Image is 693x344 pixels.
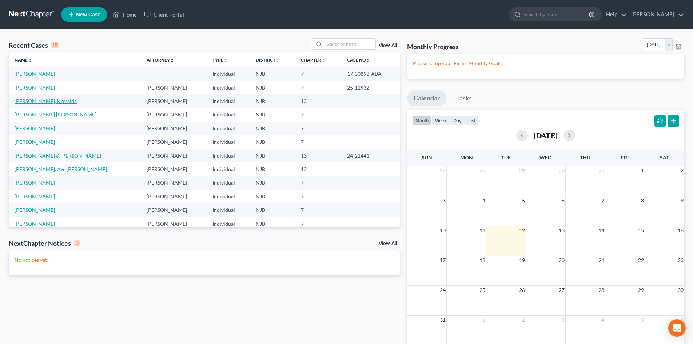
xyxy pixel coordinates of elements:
[250,149,295,162] td: NJB
[223,58,228,63] i: unfold_more
[15,57,32,63] a: Nameunfold_more
[15,207,55,213] a: [PERSON_NAME]
[275,58,280,63] i: unfold_more
[141,94,207,108] td: [PERSON_NAME]
[598,226,605,235] span: 14
[660,154,669,161] span: Sat
[321,58,326,63] i: unfold_more
[479,166,486,175] span: 28
[301,57,326,63] a: Chapterunfold_more
[432,115,450,125] button: week
[256,57,280,63] a: Districtunfold_more
[601,196,605,205] span: 7
[15,193,55,199] a: [PERSON_NAME]
[521,316,526,324] span: 2
[51,42,59,48] div: 15
[250,94,295,108] td: NJB
[207,190,250,203] td: Individual
[479,226,486,235] span: 11
[341,81,400,94] td: 25-11932
[482,316,486,324] span: 1
[15,84,55,91] a: [PERSON_NAME]
[141,190,207,203] td: [PERSON_NAME]
[460,154,473,161] span: Mon
[9,239,80,248] div: NextChapter Notices
[518,286,526,294] span: 26
[482,196,486,205] span: 4
[207,67,250,80] td: Individual
[628,8,684,21] a: [PERSON_NAME]
[15,256,394,264] p: No notices yet!
[295,94,341,108] td: 13
[15,179,55,186] a: [PERSON_NAME]
[295,135,341,149] td: 7
[15,153,101,159] a: [PERSON_NAME] & [PERSON_NAME]
[677,256,684,265] span: 23
[558,256,565,265] span: 20
[680,196,684,205] span: 9
[637,256,645,265] span: 22
[518,256,526,265] span: 19
[439,226,446,235] span: 10
[15,111,96,118] a: [PERSON_NAME] [PERSON_NAME]
[465,115,479,125] button: list
[295,203,341,217] td: 7
[668,319,686,337] div: Open Intercom Messenger
[28,58,32,63] i: unfold_more
[295,108,341,122] td: 7
[141,176,207,190] td: [PERSON_NAME]
[295,122,341,135] td: 7
[207,203,250,217] td: Individual
[539,154,551,161] span: Wed
[439,166,446,175] span: 27
[250,217,295,230] td: NJB
[15,166,107,172] a: [PERSON_NAME], Ave [PERSON_NAME]
[212,57,228,63] a: Typeunfold_more
[141,203,207,217] td: [PERSON_NAME]
[74,240,80,246] div: 0
[15,221,55,227] a: [PERSON_NAME]
[598,256,605,265] span: 21
[439,286,446,294] span: 24
[379,43,397,48] a: View All
[140,8,188,21] a: Client Portal
[558,166,565,175] span: 30
[422,154,432,161] span: Sun
[207,162,250,176] td: Individual
[15,98,77,104] a: [PERSON_NAME], Kressida
[677,226,684,235] span: 16
[207,81,250,94] td: Individual
[407,42,459,51] h3: Monthly Progress
[450,115,465,125] button: day
[141,108,207,122] td: [PERSON_NAME]
[170,58,174,63] i: unfold_more
[295,81,341,94] td: 7
[637,226,645,235] span: 15
[15,139,55,145] a: [PERSON_NAME]
[479,286,486,294] span: 25
[561,316,565,324] span: 3
[207,149,250,162] td: Individual
[601,316,605,324] span: 4
[523,8,590,21] input: Search by name...
[207,108,250,122] td: Individual
[9,41,59,50] div: Recent Cases
[379,241,397,246] a: View All
[207,94,250,108] td: Individual
[518,166,526,175] span: 29
[366,58,370,63] i: unfold_more
[561,196,565,205] span: 6
[295,217,341,230] td: 7
[558,286,565,294] span: 27
[109,8,140,21] a: Home
[295,67,341,80] td: 7
[250,135,295,149] td: NJB
[439,316,446,324] span: 31
[141,217,207,230] td: [PERSON_NAME]
[141,122,207,135] td: [PERSON_NAME]
[250,176,295,190] td: NJB
[207,176,250,190] td: Individual
[580,154,590,161] span: Thu
[450,90,478,106] a: Tasks
[76,12,100,17] span: New Case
